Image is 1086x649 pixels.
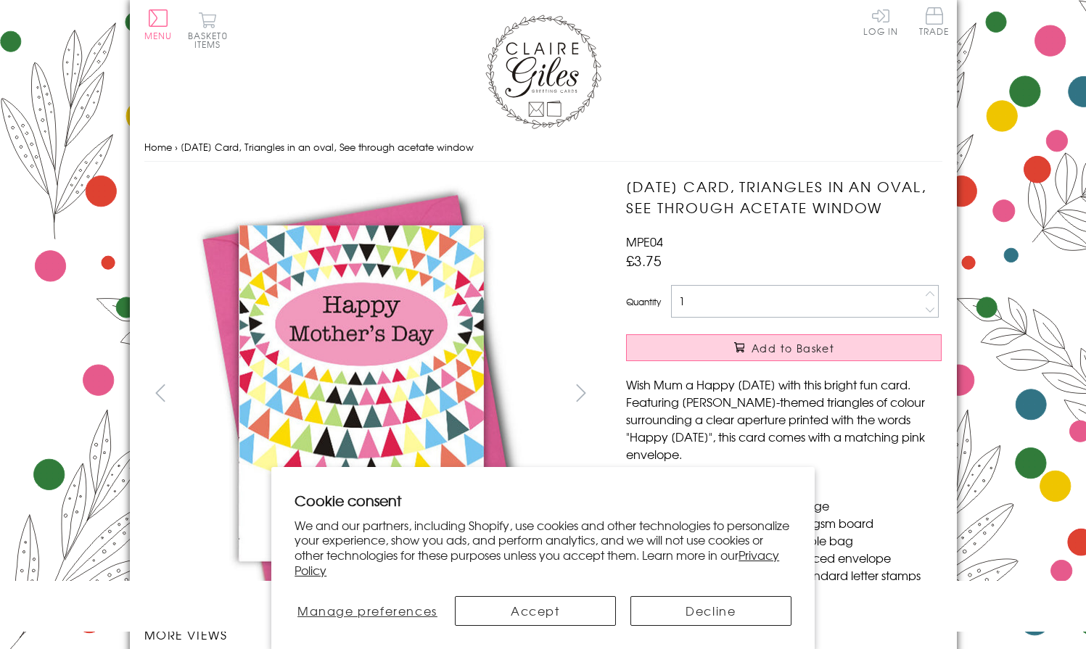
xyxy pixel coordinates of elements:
[455,596,616,626] button: Accept
[295,518,791,578] p: We and our partners, including Shopify, use cookies and other technologies to personalize your ex...
[295,490,791,510] h2: Cookie consent
[626,376,942,463] p: Wish Mum a Happy [DATE] with this bright fun card. Featuring [PERSON_NAME]-themed triangles of co...
[626,250,662,270] span: £3.75
[626,233,663,250] span: MPE04
[188,12,228,49] button: Basket0 items
[144,626,598,643] h3: More views
[863,7,898,36] a: Log In
[919,7,950,36] span: Trade
[194,29,228,51] span: 0 items
[144,376,177,409] button: prev
[485,15,601,129] img: Claire Giles Greetings Cards
[144,29,173,42] span: Menu
[564,376,597,409] button: next
[626,295,661,308] label: Quantity
[175,140,178,154] span: ›
[626,176,942,218] h1: [DATE] Card, Triangles in an oval, See through acetate window
[597,176,1032,611] img: Mother's Day Card, Triangles in an oval, See through acetate window
[181,140,474,154] span: [DATE] Card, Triangles in an oval, See through acetate window
[295,546,779,579] a: Privacy Policy
[144,9,173,40] button: Menu
[630,596,791,626] button: Decline
[144,133,942,162] nav: breadcrumbs
[919,7,950,38] a: Trade
[626,334,942,361] button: Add to Basket
[144,176,579,611] img: Mother's Day Card, Triangles in an oval, See through acetate window
[295,596,440,626] button: Manage preferences
[752,341,834,355] span: Add to Basket
[144,140,172,154] a: Home
[297,602,437,619] span: Manage preferences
